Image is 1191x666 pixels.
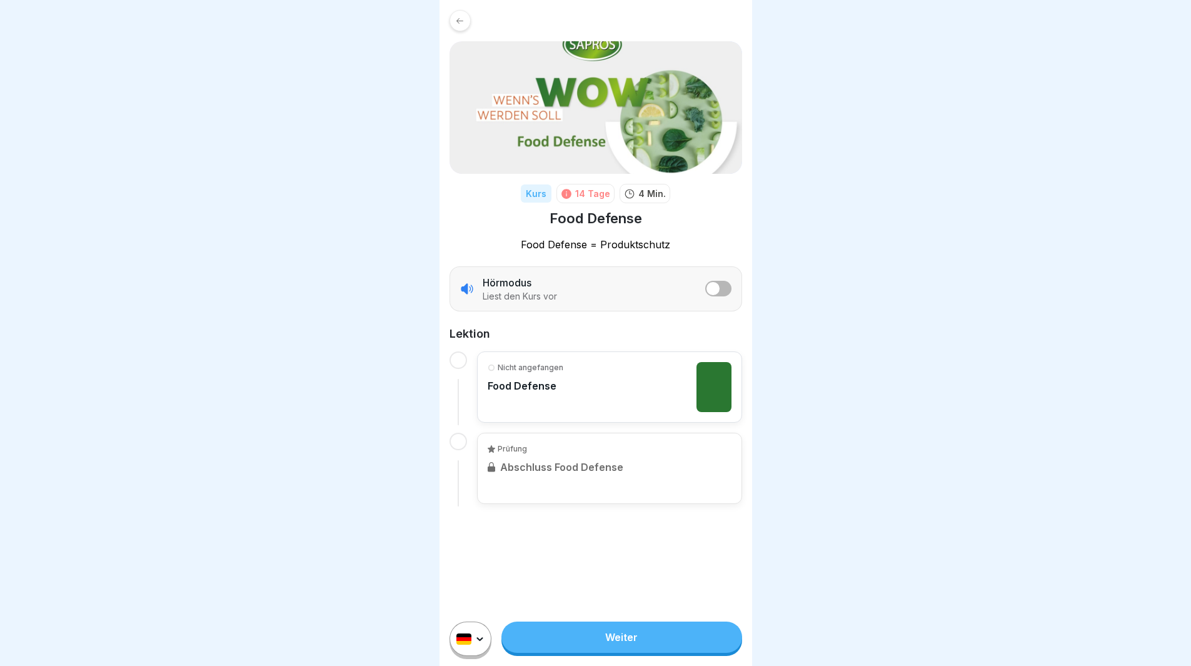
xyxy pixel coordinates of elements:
div: Kurs [521,184,551,203]
h1: Food Defense [550,209,642,228]
p: Liest den Kurs vor [483,291,557,302]
img: de.svg [456,633,471,645]
p: Hörmodus [483,276,531,290]
h2: Lektion [450,326,742,341]
p: 4 Min. [638,187,666,200]
button: listener mode [705,281,731,296]
a: Nicht angefangenFood Defense [488,362,731,412]
img: i56hrusqlxh7wfploiwmgbsd.png [696,362,731,412]
a: Weiter [501,622,741,653]
p: Food Defense [488,380,563,392]
p: Nicht angefangen [498,362,563,373]
div: 14 Tage [575,187,610,200]
p: Food Defense = Produktschutz [450,238,742,251]
img: b09us41hredzt9sfzsl3gafq.png [450,41,742,174]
